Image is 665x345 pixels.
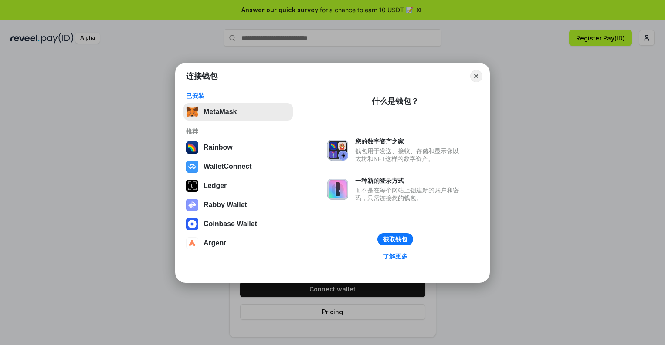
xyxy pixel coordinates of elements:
div: Rabby Wallet [204,201,247,209]
div: Ledger [204,182,227,190]
div: 钱包用于发送、接收、存储和显示像以太坊和NFT这样的数字资产。 [355,147,463,163]
img: svg+xml,%3Csvg%20width%3D%2228%22%20height%3D%2228%22%20viewBox%3D%220%200%2028%2028%22%20fill%3D... [186,161,198,173]
button: Close [470,70,482,82]
img: svg+xml,%3Csvg%20xmlns%3D%22http%3A%2F%2Fwww.w3.org%2F2000%2Fsvg%22%20fill%3D%22none%22%20viewBox... [186,199,198,211]
button: MetaMask [183,103,293,121]
button: Argent [183,234,293,252]
div: WalletConnect [204,163,252,171]
div: 推荐 [186,127,290,135]
button: WalletConnect [183,158,293,175]
div: 已安装 [186,92,290,100]
div: Rainbow [204,144,233,151]
img: svg+xml,%3Csvg%20xmlns%3D%22http%3A%2F%2Fwww.w3.org%2F2000%2Fsvg%22%20fill%3D%22none%22%20viewBox... [327,140,348,161]
button: Rainbow [183,139,293,156]
div: 什么是钱包？ [372,96,419,107]
div: 您的数字资产之家 [355,137,463,145]
a: 了解更多 [378,251,413,262]
img: svg+xml,%3Csvg%20xmlns%3D%22http%3A%2F%2Fwww.w3.org%2F2000%2Fsvg%22%20fill%3D%22none%22%20viewBox... [327,179,348,200]
button: Coinbase Wallet [183,215,293,233]
img: svg+xml,%3Csvg%20width%3D%2228%22%20height%3D%2228%22%20viewBox%3D%220%200%2028%2028%22%20fill%3D... [186,237,198,249]
div: 了解更多 [383,252,407,260]
img: svg+xml,%3Csvg%20fill%3D%22none%22%20height%3D%2233%22%20viewBox%3D%220%200%2035%2033%22%20width%... [186,106,198,118]
div: Coinbase Wallet [204,220,257,228]
button: Rabby Wallet [183,196,293,214]
img: svg+xml,%3Csvg%20width%3D%2228%22%20height%3D%2228%22%20viewBox%3D%220%200%2028%2028%22%20fill%3D... [186,218,198,230]
div: 一种新的登录方式 [355,177,463,184]
button: 获取钱包 [377,233,413,245]
img: svg+xml,%3Csvg%20width%3D%22120%22%20height%3D%22120%22%20viewBox%3D%220%200%20120%20120%22%20fil... [186,141,198,154]
div: Argent [204,239,226,247]
div: 获取钱包 [383,235,407,243]
button: Ledger [183,177,293,194]
div: MetaMask [204,108,237,116]
div: 而不是在每个网站上创建新的账户和密码，只需连接您的钱包。 [355,186,463,202]
img: svg+xml,%3Csvg%20xmlns%3D%22http%3A%2F%2Fwww.w3.org%2F2000%2Fsvg%22%20width%3D%2228%22%20height%3... [186,180,198,192]
h1: 连接钱包 [186,71,217,81]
